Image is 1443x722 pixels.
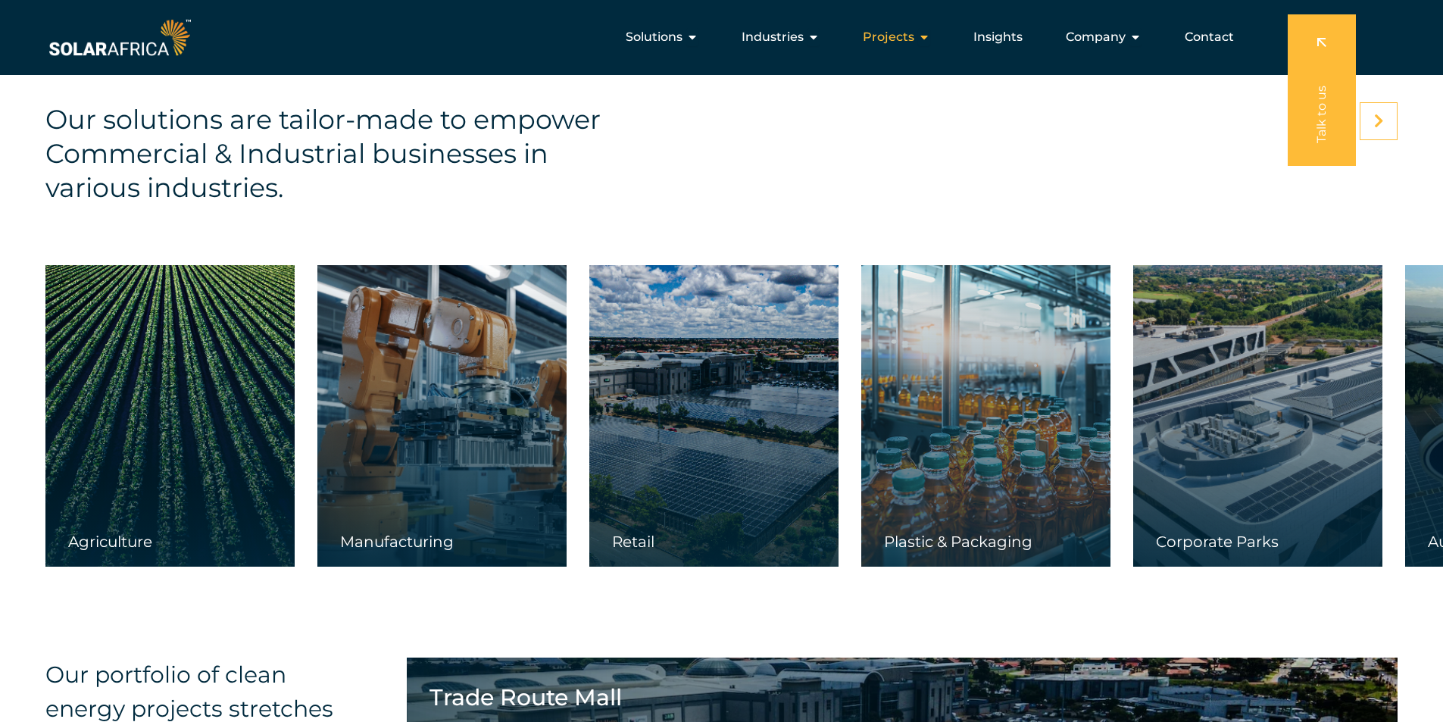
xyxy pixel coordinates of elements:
[884,533,1032,551] span: Plastic & Packaging
[45,102,614,205] h4: Our solutions are tailor-made to empower Commercial & Industrial businesses in various industries.
[863,28,914,46] span: Projects
[861,533,1110,567] a: Plastic & Packaging
[1066,28,1126,46] span: Company
[742,28,804,46] span: Industries
[626,28,682,46] span: Solutions
[68,533,152,551] span: Agriculture
[194,22,1246,52] div: Menu Toggle
[45,533,295,567] a: Agriculture
[194,22,1246,52] nav: Menu
[973,28,1023,46] a: Insights
[1185,28,1234,46] a: Contact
